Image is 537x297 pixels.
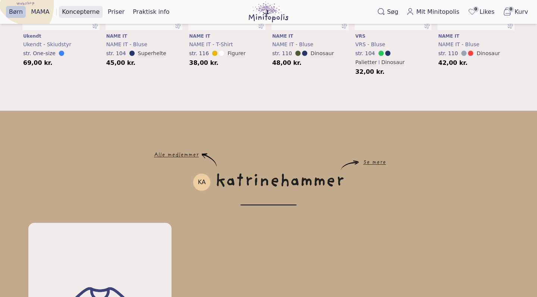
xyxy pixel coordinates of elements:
[23,50,56,56] span: str. One-size
[272,41,313,47] span: NAME IT - Bluse
[189,41,265,48] a: NAME IT - T-shirt
[189,60,219,66] span: 38,00 kr.
[272,60,302,66] span: 48,00 kr.
[23,34,41,39] span: Ukendt
[154,153,199,158] a: Alle medlemmer
[106,34,127,39] span: NAME IT
[272,33,348,39] a: NAME IT
[363,161,386,165] a: Se mere
[23,60,53,66] span: 69,00 kr.
[438,41,514,48] a: NAME IT - Bluse
[438,41,479,47] span: NAME IT - Bluse
[515,7,528,16] span: Kurv
[355,50,375,56] span: str. 104
[438,34,459,39] span: NAME IT
[106,33,182,39] a: NAME IT
[28,6,53,18] a: MAMA
[193,173,211,191] div: KA
[355,34,365,39] span: VRS
[130,6,172,18] a: Praktisk info
[215,170,344,194] div: katrinehammer
[272,50,292,56] span: str. 110
[189,50,209,56] span: str. 116
[106,41,147,47] span: NAME IT - Bluse
[6,6,26,18] a: Børn
[311,50,334,57] button: Dinosaur
[477,50,500,57] button: Dinosaur
[189,34,210,39] span: NAME IT
[23,41,99,48] a: Ukendt - Skiudstyr
[379,60,380,64] span: |
[381,59,405,66] button: Dinosaur
[23,33,99,39] a: Ukendt
[438,33,514,39] a: NAME IT
[106,41,182,48] a: NAME IT - Bluse
[374,6,401,18] button: Søg
[249,1,289,22] img: Minitopolis logo
[355,59,377,66] button: Palietter
[189,33,265,39] a: NAME IT
[480,7,494,16] span: Likes
[416,7,459,16] span: Mit Minitopolis
[355,33,431,39] a: VRS
[438,60,468,66] span: 42,00 kr.
[508,6,514,12] span: 0
[465,6,497,18] a: 0Likes
[138,50,166,57] button: Superhelte
[355,41,385,47] span: VRS - Bluse
[227,50,246,57] button: Figurer
[59,6,103,18] a: Koncepterne
[355,41,431,48] a: VRS - Bluse
[105,6,128,18] a: Priser
[387,7,398,16] span: Søg
[189,41,233,47] span: NAME IT - T-shirt
[438,50,458,56] span: str. 110
[272,41,348,48] a: NAME IT - Bluse
[500,6,531,18] button: 0Kurv
[355,69,385,75] span: 32,00 kr.
[403,6,462,18] a: Mit Minitopolis
[106,50,126,56] span: str. 104
[473,6,479,12] span: 0
[23,41,71,47] span: Ukendt - Skiudstyr
[106,60,136,66] span: 45,00 kr.
[272,34,293,39] span: NAME IT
